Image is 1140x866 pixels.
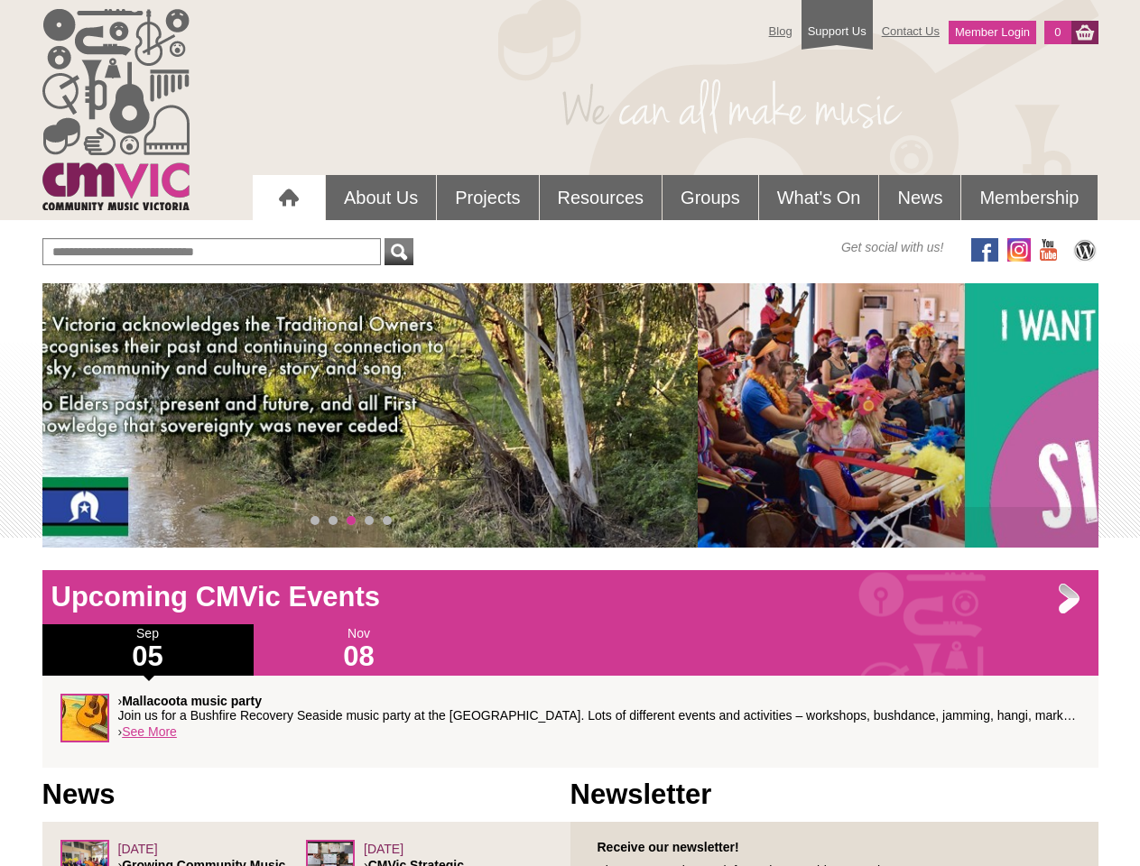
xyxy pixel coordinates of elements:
[841,238,944,256] span: Get social with us!
[879,175,960,220] a: News
[60,694,109,742] img: SqueezeSucknPluck-sq.jpg
[1071,238,1098,262] img: CMVic Blog
[598,840,739,854] strong: Receive our newsletter!
[873,15,949,47] a: Contact Us
[60,694,1080,750] div: ›
[760,15,802,47] a: Blog
[122,724,177,739] a: See More
[589,544,849,558] a: Always was, always will be Aboriginal Land
[326,175,436,220] a: About Us
[42,642,254,671] h1: 05
[254,642,465,671] h1: 08
[540,175,663,220] a: Resources
[570,777,1098,813] h1: Newsletter
[663,175,758,220] a: Groups
[589,516,1080,542] h2: ›
[42,624,254,676] div: Sep
[1007,238,1031,262] img: icon-instagram.png
[118,694,1080,723] p: › Join us for a Bushfire Recovery Seaside music party at the [GEOGRAPHIC_DATA]. Lots of different...
[118,842,158,856] span: [DATE]
[961,175,1097,220] a: Membership
[1044,21,1070,44] a: 0
[254,624,465,676] div: Nov
[437,175,538,220] a: Projects
[42,777,570,813] h1: News
[759,175,879,220] a: What's On
[600,511,638,538] a: • • •
[42,9,190,210] img: cmvic_logo.png
[42,579,1098,615] h1: Upcoming CMVic Events
[364,842,403,856] span: [DATE]
[122,694,262,708] strong: Mallacoota music party
[949,21,1036,44] a: Member Login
